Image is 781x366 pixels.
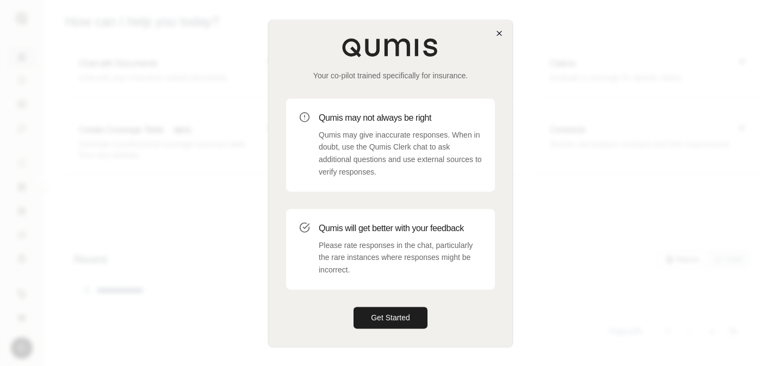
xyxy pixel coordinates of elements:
h3: Qumis may not always be right [319,111,482,125]
img: Qumis Logo [342,38,439,57]
h3: Qumis will get better with your feedback [319,222,482,235]
p: Qumis may give inaccurate responses. When in doubt, use the Qumis Clerk chat to ask additional qu... [319,129,482,178]
p: Please rate responses in the chat, particularly the rare instances where responses might be incor... [319,239,482,276]
p: Your co-pilot trained specifically for insurance. [286,70,495,81]
button: Get Started [354,307,427,328]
